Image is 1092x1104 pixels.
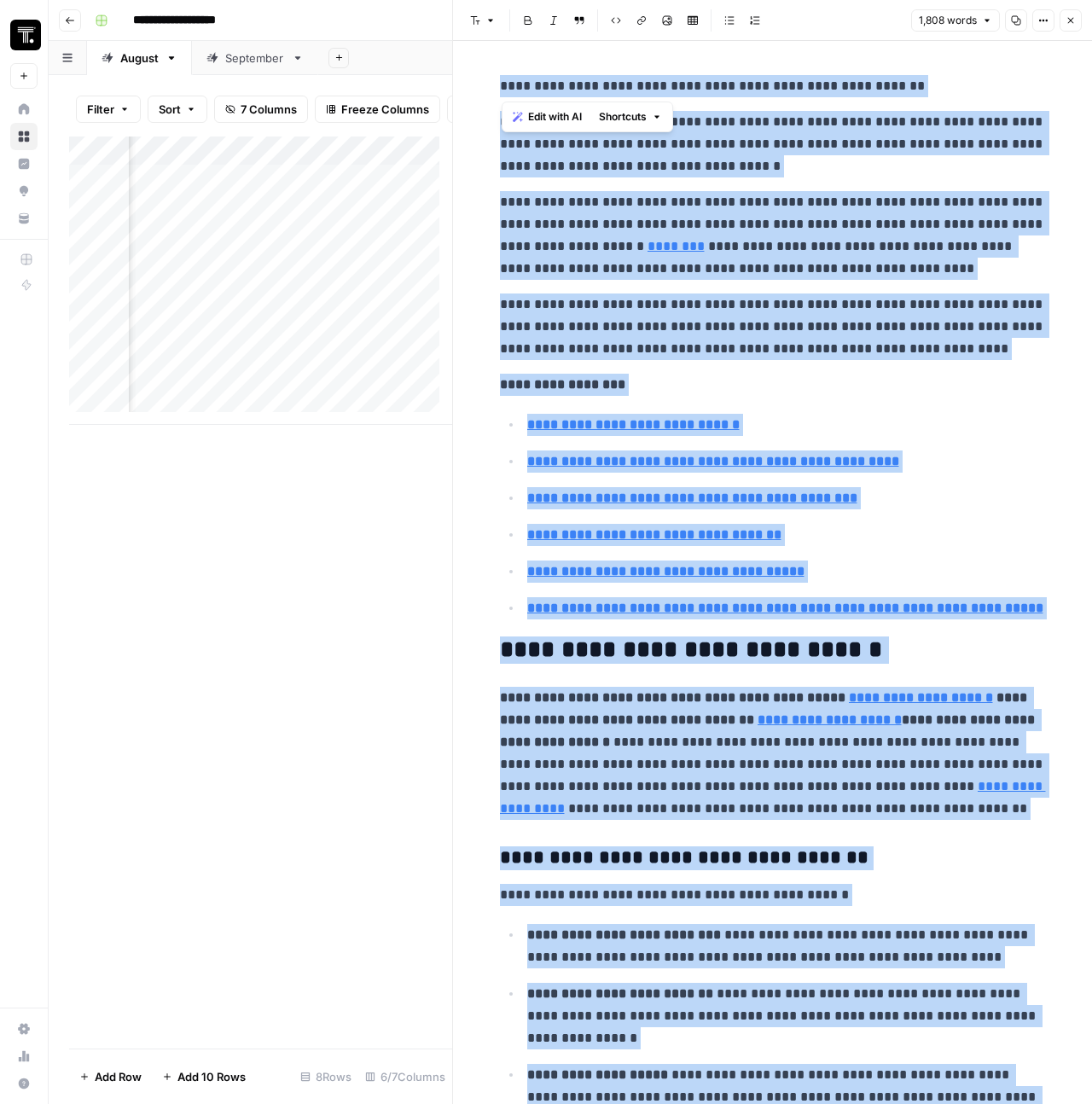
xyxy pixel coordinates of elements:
[192,41,318,75] a: September
[159,101,181,118] span: Sort
[177,1068,246,1085] span: Add 10 Rows
[315,96,440,123] button: Freeze Columns
[95,1068,142,1085] span: Add Row
[599,109,647,125] span: Shortcuts
[76,96,141,123] button: Filter
[10,20,41,50] img: Thoughtspot Logo
[214,96,308,123] button: 7 Columns
[69,1063,152,1090] button: Add Row
[120,49,159,67] div: August
[358,1063,452,1090] div: 6/7 Columns
[148,96,207,123] button: Sort
[87,101,114,118] span: Filter
[10,150,38,177] a: Insights
[592,106,669,128] button: Shortcuts
[10,1070,38,1097] button: Help + Support
[10,177,38,205] a: Opportunities
[10,1043,38,1070] a: Usage
[341,101,429,118] span: Freeze Columns
[10,96,38,123] a: Home
[87,41,192,75] a: August
[10,205,38,232] a: Your Data
[225,49,285,67] div: September
[528,109,582,125] span: Edit with AI
[241,101,297,118] span: 7 Columns
[10,123,38,150] a: Browse
[911,9,1000,32] button: 1,808 words
[293,1063,358,1090] div: 8 Rows
[506,106,589,128] button: Edit with AI
[152,1063,256,1090] button: Add 10 Rows
[10,1015,38,1043] a: Settings
[10,14,38,56] button: Workspace: Thoughtspot
[919,13,977,28] span: 1,808 words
